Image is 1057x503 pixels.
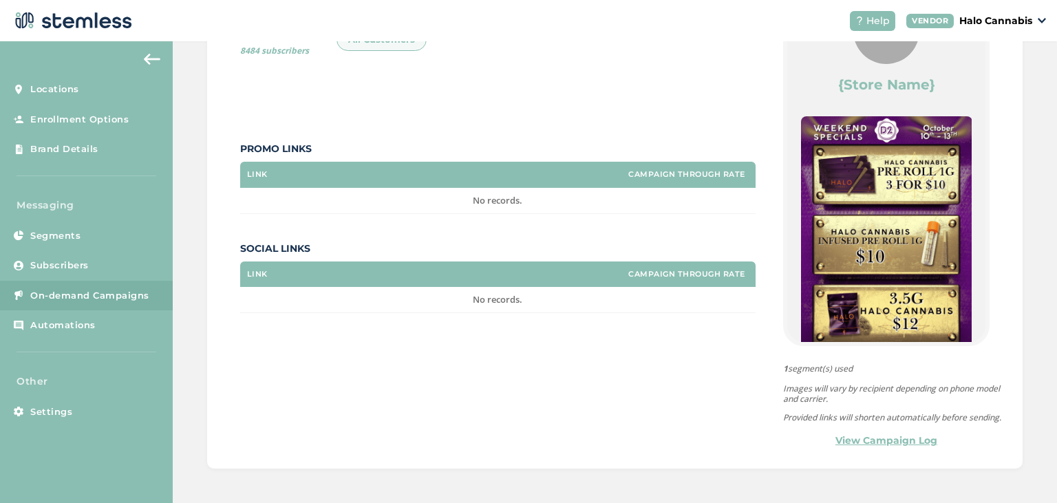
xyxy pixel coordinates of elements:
span: On-demand Campaigns [30,289,149,303]
label: Link [247,270,268,279]
img: icon-help-white-03924b79.svg [855,17,864,25]
span: Enrollment Options [30,113,129,127]
iframe: Chat Widget [988,437,1057,503]
p: Halo Cannabis [959,14,1032,28]
span: No records. [473,194,522,206]
span: Brand Details [30,142,98,156]
a: View Campaign Log [835,434,937,448]
span: No records. [473,293,522,306]
img: nb8dKRxLAFuFgTRYJqnSfhkDO8EDQyoFWRqb1Gwg.png [801,116,972,421]
div: VENDOR [906,14,954,28]
span: Automations [30,319,96,332]
span: 8484 subscribers [240,45,309,56]
label: Link [247,170,268,179]
img: icon_down-arrow-small-66adaf34.svg [1038,18,1046,23]
label: Recipients [240,28,309,57]
label: Promo Links [240,142,756,156]
label: Campaign Through Rate [628,170,745,179]
label: Social Links [240,242,756,256]
strong: 1 [783,363,788,374]
img: icon-arrow-back-accent-c549486e.svg [144,54,160,65]
span: segment(s) used [783,363,1003,375]
label: Campaign Through Rate [628,270,745,279]
span: Locations [30,83,79,96]
span: Help [866,14,890,28]
label: {Store Name} [838,75,935,94]
span: Settings [30,405,72,419]
span: Segments [30,229,81,243]
span: Subscribers [30,259,89,272]
p: Images will vary by recipient depending on phone model and carrier. [783,383,1003,404]
img: logo-dark-0685b13c.svg [11,7,132,34]
p: Provided links will shorten automatically before sending. [783,412,1003,422]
